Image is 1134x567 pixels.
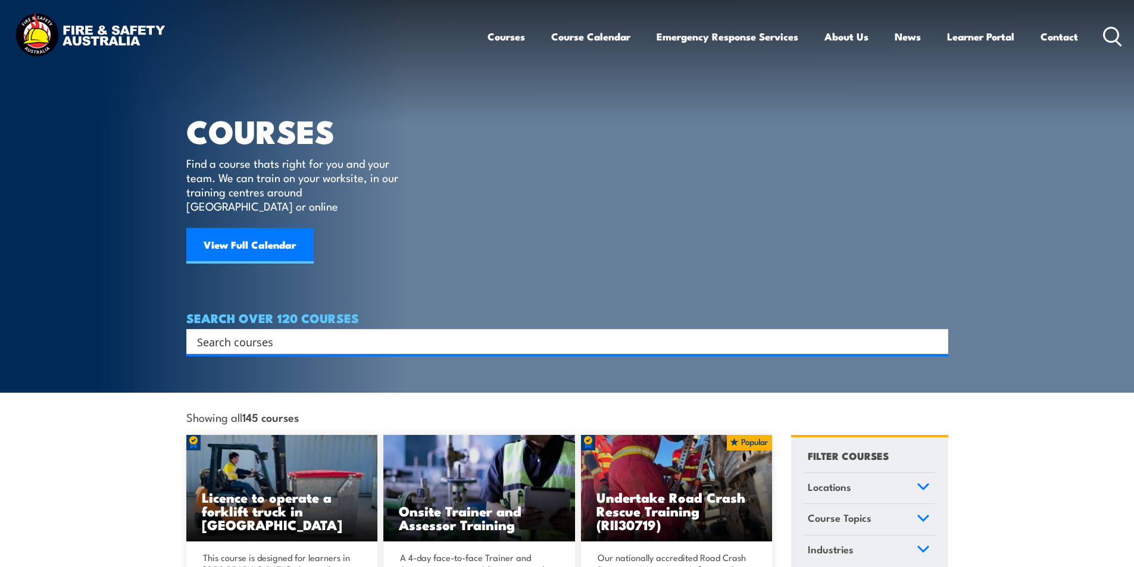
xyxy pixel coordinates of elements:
h4: FILTER COURSES [808,447,889,463]
a: Contact [1041,21,1078,52]
a: Courses [488,21,525,52]
p: Find a course thats right for you and your team. We can train on your worksite, in our training c... [186,156,404,213]
a: Course Calendar [551,21,630,52]
span: Showing all [186,411,299,423]
span: Industries [808,541,854,557]
a: View Full Calendar [186,228,314,264]
a: Onsite Trainer and Assessor Training [383,435,575,542]
a: About Us [824,21,869,52]
input: Search input [197,333,922,350]
span: Locations [808,479,851,495]
a: Undertake Road Crash Rescue Training (RII30719) [581,435,773,542]
a: Emergency Response Services [657,21,798,52]
h1: COURSES [186,117,416,145]
a: Learner Portal [947,21,1014,52]
h3: Undertake Road Crash Rescue Training (RII30719) [596,490,757,531]
h3: Licence to operate a forklift truck in [GEOGRAPHIC_DATA] [202,490,363,531]
form: Search form [199,333,924,350]
img: Road Crash Rescue Training [581,435,773,542]
img: Safety For Leaders [383,435,575,542]
span: Course Topics [808,510,871,526]
a: Industries [802,535,935,566]
a: News [895,21,921,52]
a: Licence to operate a forklift truck in [GEOGRAPHIC_DATA] [186,435,378,542]
a: Course Topics [802,504,935,535]
h3: Onsite Trainer and Assessor Training [399,504,560,531]
a: Locations [802,473,935,504]
button: Search magnifier button [927,333,944,350]
h4: SEARCH OVER 120 COURSES [186,311,948,324]
strong: 145 courses [242,409,299,425]
img: Licence to operate a forklift truck Training [186,435,378,542]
